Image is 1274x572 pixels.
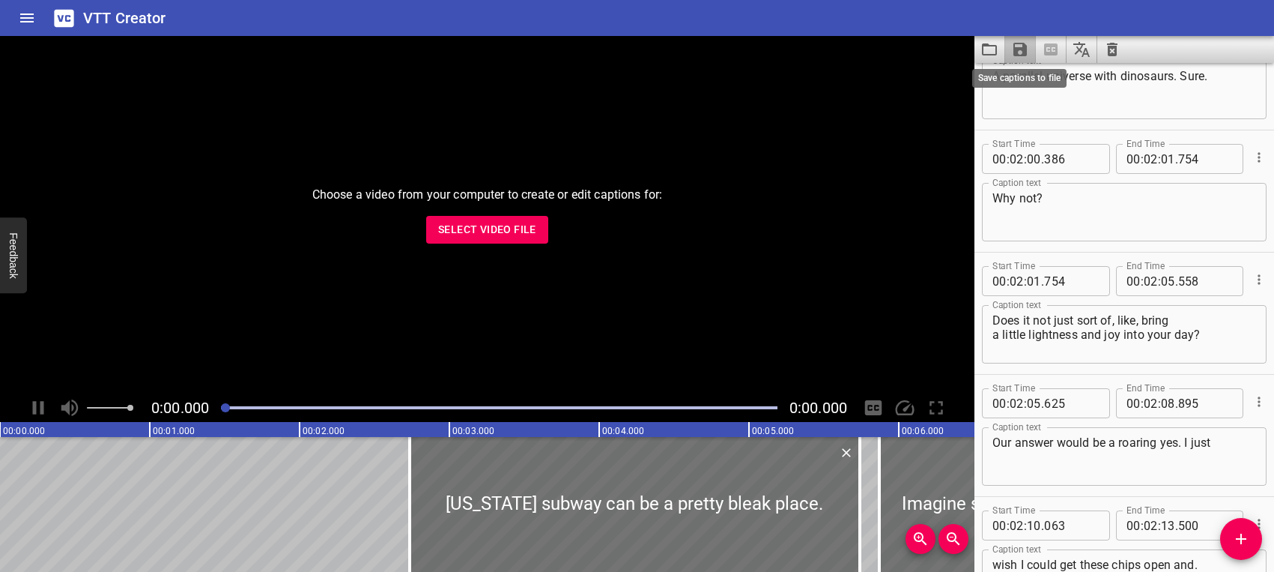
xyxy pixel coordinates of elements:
[1175,144,1178,174] span: .
[1044,266,1099,296] input: 754
[1141,144,1144,174] span: :
[312,186,663,204] p: Choose a video from your computer to create or edit captions for:
[1024,266,1027,296] span: :
[1007,144,1010,174] span: :
[151,399,209,417] span: Current Time
[1010,388,1024,418] input: 02
[1010,144,1024,174] input: 02
[1178,388,1233,418] input: 895
[1024,144,1027,174] span: :
[1178,266,1233,296] input: 558
[1158,266,1161,296] span: :
[859,394,888,422] div: Hide/Show Captions
[1161,388,1175,418] input: 08
[1220,518,1262,560] button: Add Cue
[1178,511,1233,541] input: 500
[1044,144,1099,174] input: 386
[1027,266,1041,296] input: 01
[1041,388,1044,418] span: .
[303,426,345,436] text: 00:02.000
[83,6,166,30] h6: VTT Creator
[1126,144,1141,174] input: 00
[992,144,1007,174] input: 00
[1249,514,1269,534] button: Cue Options
[1161,144,1175,174] input: 01
[992,511,1007,541] input: 00
[1249,148,1269,167] button: Cue Options
[980,40,998,58] svg: Load captions from file
[992,313,1256,356] textarea: Does it not just sort of, like, bring a little lightness and joy into your day?
[992,388,1007,418] input: 00
[992,191,1256,234] textarea: Why not?
[1161,511,1175,541] input: 13
[1144,388,1158,418] input: 02
[438,220,536,239] span: Select Video File
[1067,36,1097,63] button: Translate captions
[1158,388,1161,418] span: :
[3,426,45,436] text: 00:00.000
[992,266,1007,296] input: 00
[1249,138,1267,177] div: Cue Options
[1175,511,1178,541] span: .
[1041,266,1044,296] span: .
[1175,388,1178,418] span: .
[1126,266,1141,296] input: 00
[1141,511,1144,541] span: :
[752,426,794,436] text: 00:05.000
[1178,144,1233,174] input: 754
[1144,266,1158,296] input: 02
[1010,511,1024,541] input: 02
[602,426,644,436] text: 00:04.000
[1249,382,1267,421] div: Cue Options
[221,406,777,409] div: Play progress
[922,394,950,422] div: Toggle Full Screen
[1141,388,1144,418] span: :
[1044,511,1099,541] input: 063
[1103,40,1121,58] svg: Clear captions
[837,443,854,463] div: Delete Cue
[1158,511,1161,541] span: :
[902,426,944,436] text: 00:06.000
[1041,144,1044,174] span: .
[1249,505,1267,544] div: Cue Options
[452,426,494,436] text: 00:03.000
[992,69,1256,112] textarea: A parallel universe with dinosaurs. Sure.
[1073,40,1091,58] svg: Translate captions
[1007,511,1010,541] span: :
[1010,266,1024,296] input: 02
[1175,266,1178,296] span: .
[153,426,195,436] text: 00:01.000
[1141,266,1144,296] span: :
[1005,36,1036,63] button: Save captions to file
[891,394,919,422] div: Playback Speed
[906,524,935,554] button: Zoom In
[1161,266,1175,296] input: 05
[1024,388,1027,418] span: :
[974,36,1005,63] button: Load captions from file
[1027,144,1041,174] input: 00
[426,216,548,244] button: Select Video File
[1007,266,1010,296] span: :
[1044,388,1099,418] input: 625
[1126,511,1141,541] input: 00
[1249,270,1269,289] button: Cue Options
[1024,511,1027,541] span: :
[789,399,847,417] span: Video Duration
[1027,511,1041,541] input: 10
[1041,511,1044,541] span: .
[1249,260,1267,299] div: Cue Options
[1144,144,1158,174] input: 02
[1249,392,1269,412] button: Cue Options
[1097,36,1127,63] button: Clear captions
[1007,388,1010,418] span: :
[992,436,1256,478] textarea: Our answer would be a roaring yes. I just
[1158,144,1161,174] span: :
[837,443,856,463] button: Delete
[1027,388,1041,418] input: 05
[1144,511,1158,541] input: 02
[1126,388,1141,418] input: 00
[938,524,968,554] button: Zoom Out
